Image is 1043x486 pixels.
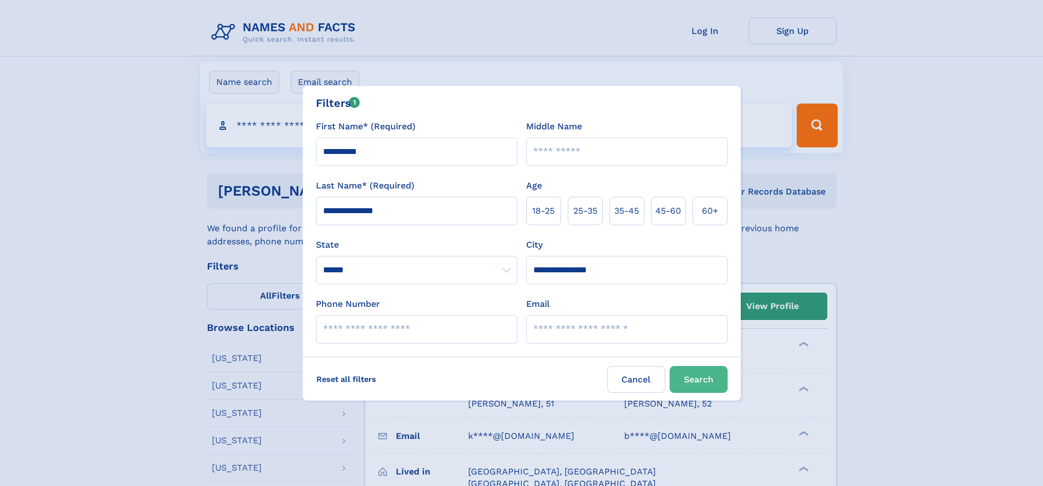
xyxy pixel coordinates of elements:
span: 25‑35 [573,204,597,218]
span: 60+ [702,204,718,218]
label: Reset all filters [309,366,383,392]
label: Phone Number [316,298,380,311]
label: Last Name* (Required) [316,179,414,192]
label: City [526,238,543,251]
div: Filters [316,95,360,111]
label: Age [526,179,542,192]
label: Email [526,298,550,311]
label: Cancel [607,366,665,393]
button: Search [670,366,728,393]
span: 45‑60 [655,204,681,218]
span: 35‑45 [614,204,639,218]
label: First Name* (Required) [316,120,416,133]
span: 18‑25 [532,204,555,218]
label: State [316,238,517,251]
label: Middle Name [526,120,582,133]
